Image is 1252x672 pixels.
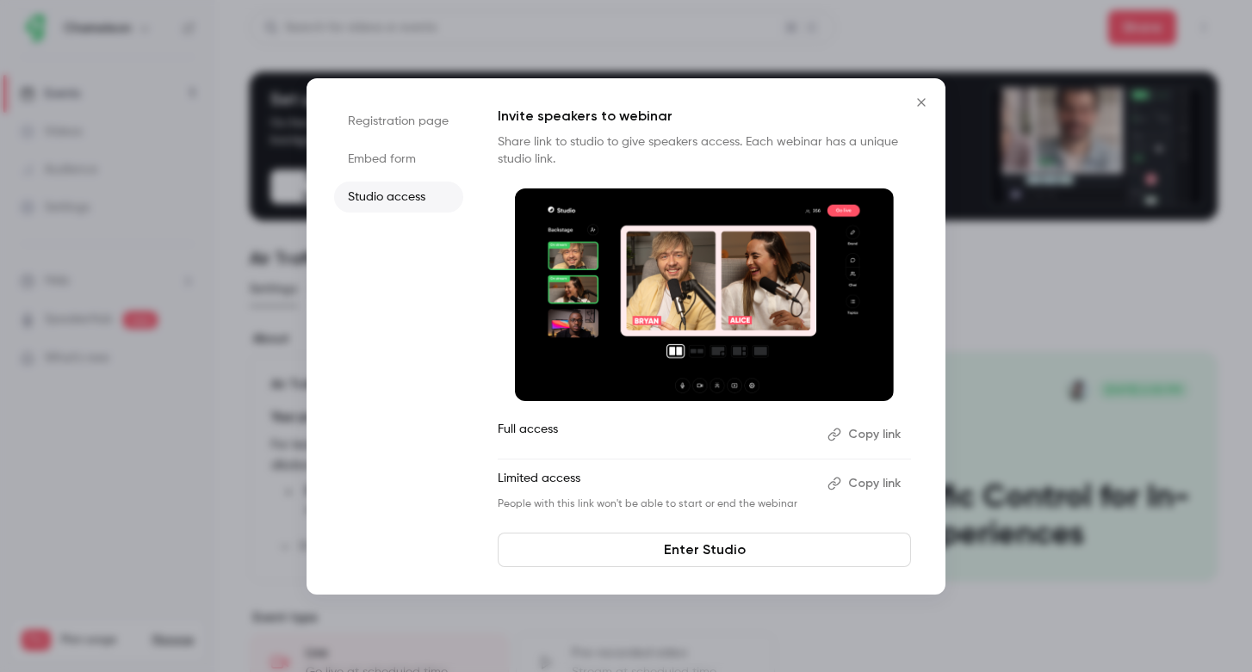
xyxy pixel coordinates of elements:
li: Studio access [334,182,463,213]
p: Limited access [498,470,814,497]
li: Registration page [334,106,463,137]
p: Full access [498,421,814,448]
button: Copy link [821,421,911,448]
button: Copy link [821,470,911,497]
button: Close [904,85,939,120]
a: Enter Studio [498,533,911,567]
p: Invite speakers to webinar [498,106,911,126]
img: Invite speakers to webinar [515,188,894,402]
p: Share link to studio to give speakers access. Each webinar has a unique studio link. [498,133,911,168]
p: People with this link won't be able to start or end the webinar [498,497,814,511]
li: Embed form [334,144,463,175]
